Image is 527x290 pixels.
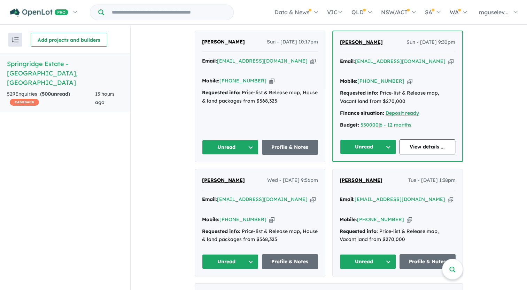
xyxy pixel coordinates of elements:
[355,58,445,64] a: [EMAIL_ADDRESS][DOMAIN_NAME]
[355,196,445,202] a: [EMAIL_ADDRESS][DOMAIN_NAME]
[219,216,266,223] a: [PHONE_NUMBER]
[7,90,95,107] div: 529 Enquir ies
[202,216,219,223] strong: Mobile:
[340,110,384,116] strong: Finance situation:
[448,196,453,203] button: Copy
[202,38,245,46] a: [PERSON_NAME]
[361,122,379,128] a: 550000
[7,59,123,87] h5: Springridge Estate - [GEOGRAPHIC_DATA] , [GEOGRAPHIC_DATA]
[340,58,355,64] strong: Email:
[202,78,219,84] strong: Mobile:
[269,216,274,223] button: Copy
[12,37,19,42] img: sort.svg
[357,216,404,223] a: [PHONE_NUMBER]
[106,5,232,20] input: Try estate name, suburb, builder or developer
[340,89,455,106] div: Price-list & Release map, Vacant land from $270,000
[340,177,382,183] span: [PERSON_NAME]
[340,139,396,154] button: Unread
[407,78,412,85] button: Copy
[31,33,107,47] button: Add projects and builders
[340,254,396,269] button: Unread
[340,176,382,185] a: [PERSON_NAME]
[400,254,456,269] a: Profile & Notes
[406,38,455,47] span: Sun - [DATE] 9:30pm
[408,176,456,185] span: Tue - [DATE] 1:38pm
[340,38,383,47] a: [PERSON_NAME]
[202,228,240,234] strong: Requested info:
[267,38,318,46] span: Sun - [DATE] 10:17pm
[40,91,70,97] strong: ( unread)
[340,90,378,96] strong: Requested info:
[340,121,455,129] div: |
[340,216,357,223] strong: Mobile:
[340,227,456,244] div: Price-list & Release map, Vacant land from $270,000
[10,8,68,17] img: Openlot PRO Logo White
[42,91,51,97] span: 500
[202,176,245,185] a: [PERSON_NAME]
[10,99,39,106] span: CASHBACK
[202,254,258,269] button: Unread
[380,122,411,128] a: 6 - 12 months
[357,78,404,84] a: [PHONE_NUMBER]
[217,58,308,64] a: [EMAIL_ADDRESS][DOMAIN_NAME]
[202,196,217,202] strong: Email:
[407,216,412,223] button: Copy
[400,139,456,154] a: View details ...
[202,39,245,45] span: [PERSON_NAME]
[217,196,308,202] a: [EMAIL_ADDRESS][DOMAIN_NAME]
[202,89,240,96] strong: Requested info:
[479,9,509,16] span: mguselev...
[202,177,245,183] span: [PERSON_NAME]
[340,39,383,45] span: [PERSON_NAME]
[202,58,217,64] strong: Email:
[202,140,258,155] button: Unread
[269,77,274,84] button: Copy
[202,227,318,244] div: Price-list & Release map, House & land packages from $568,325
[262,140,318,155] a: Profile & Notes
[340,122,359,128] strong: Budget:
[340,228,378,234] strong: Requested info:
[219,78,266,84] a: [PHONE_NUMBER]
[448,58,454,65] button: Copy
[310,57,316,65] button: Copy
[267,176,318,185] span: Wed - [DATE] 9:56pm
[95,91,115,105] span: 13 hours ago
[340,78,357,84] strong: Mobile:
[386,110,419,116] a: Deposit ready
[202,89,318,105] div: Price-list & Release map, House & land packages from $568,325
[262,254,318,269] a: Profile & Notes
[310,196,316,203] button: Copy
[340,196,355,202] strong: Email:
